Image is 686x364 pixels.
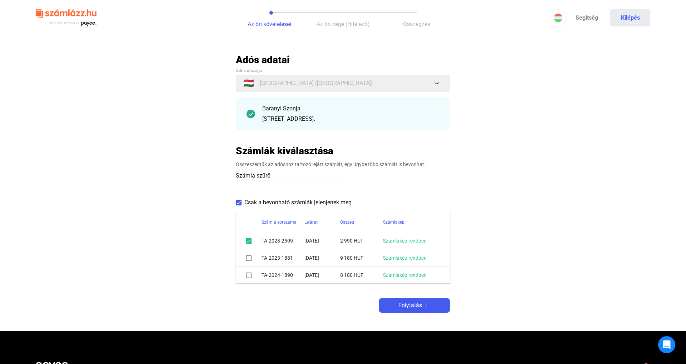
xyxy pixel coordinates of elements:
[236,75,450,92] button: 🇭🇺[GEOGRAPHIC_DATA] ([GEOGRAPHIC_DATA])
[383,255,427,261] a: Számlakép rendben
[262,104,439,113] div: Baranyi Szonja
[340,266,383,284] td: 8 180 HUF
[340,218,383,226] div: Összeg
[304,218,340,226] div: Lejárat
[383,218,442,226] div: Számlakép
[236,54,450,66] h2: Adós adatai
[554,14,562,22] img: HU
[383,272,427,278] a: Számlakép rendben
[262,218,304,226] div: Számla sorszáma
[304,266,340,284] td: [DATE]
[340,218,354,226] div: Összeg
[317,21,370,28] span: Az ön cége (Hitelező)
[610,9,650,26] button: Kilépés
[403,21,430,28] span: Összegzés
[244,198,352,207] span: Csak a bevonható számlák jelenjenek meg
[236,145,333,157] h2: Számlák kiválasztása
[422,304,431,307] img: arrow-right-white
[379,298,450,313] button: Folytatásarrow-right-white
[567,9,607,26] a: Segítség
[398,301,422,310] span: Folytatás
[340,249,383,266] td: 9 180 HUF
[247,110,255,118] img: checkmark-darker-green-circle
[340,232,383,249] td: 2 990 HUF
[304,249,340,266] td: [DATE]
[262,249,304,266] td: TA-2023-1881
[383,238,427,244] a: Számlakép rendben
[236,161,450,168] div: Összeszedtük az adóshoz tartozó lejárt számlát, egy ügybe több számlát is bevonhat.
[550,9,567,26] button: HU
[262,115,439,123] div: [STREET_ADDRESS].
[658,336,675,353] div: Open Intercom Messenger
[262,218,297,226] div: Számla sorszáma
[236,172,270,179] span: Számla szűrő
[262,266,304,284] td: TA-2024-1890
[236,68,262,73] span: Adós országa
[304,218,318,226] div: Lejárat
[260,79,373,88] span: [GEOGRAPHIC_DATA] ([GEOGRAPHIC_DATA])
[304,232,340,249] td: [DATE]
[248,21,291,28] span: Az ön követelései
[36,6,96,30] img: szamlazzhu-logo
[262,232,304,249] td: TA-2023-2509
[383,218,404,226] div: Számlakép
[243,79,254,88] span: 🇭🇺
